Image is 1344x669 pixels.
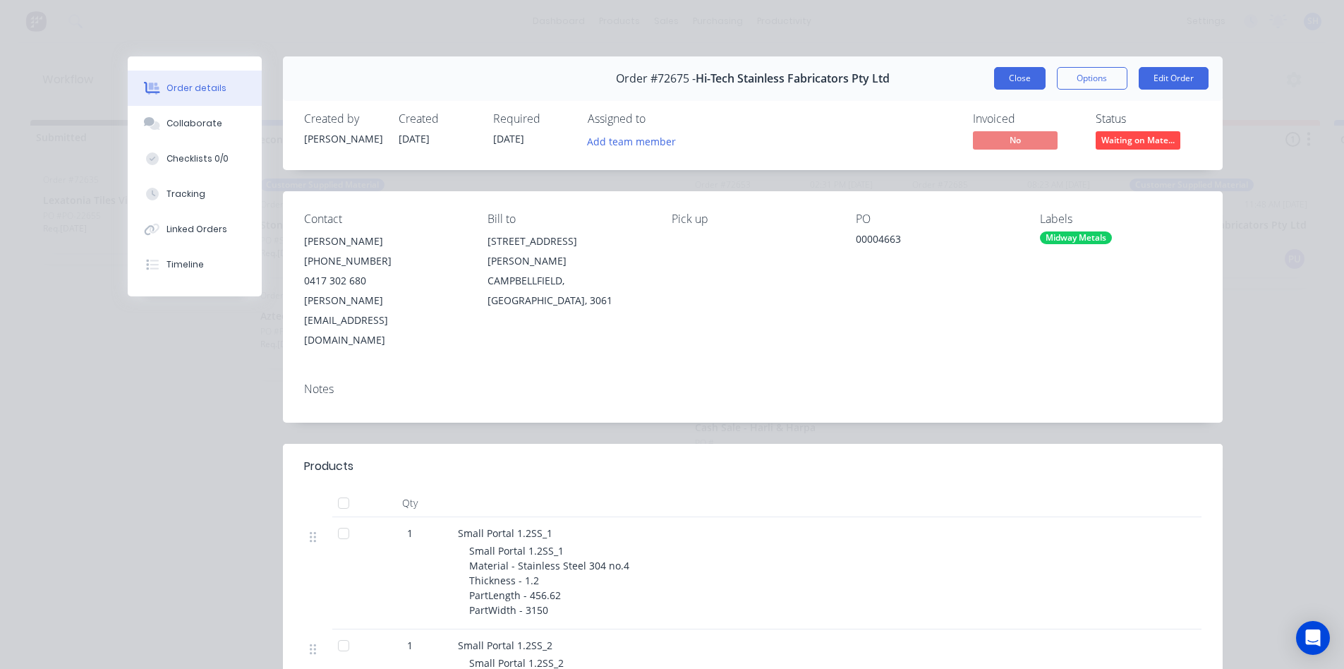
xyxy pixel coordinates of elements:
button: Edit Order [1139,67,1209,90]
div: Checklists 0/0 [167,152,229,165]
div: Created [399,112,476,126]
button: Waiting on Mate... [1096,131,1180,152]
div: Status [1096,112,1201,126]
span: Order #72675 - [616,72,696,85]
span: Small Portal 1.2SS_2 [458,639,552,652]
div: Contact [304,212,466,226]
div: Created by [304,112,382,126]
div: Order details [167,82,226,95]
div: PO [856,212,1017,226]
div: Timeline [167,258,204,271]
div: 00004663 [856,231,1017,251]
div: Required [493,112,571,126]
div: [PERSON_NAME] [304,231,466,251]
button: Checklists 0/0 [128,141,262,176]
div: [STREET_ADDRESS][PERSON_NAME]CAMPBELLFIELD, [GEOGRAPHIC_DATA], 3061 [488,231,649,311]
button: Close [994,67,1046,90]
button: Options [1057,67,1127,90]
span: Hi-Tech Stainless Fabricators Pty Ltd [696,72,890,85]
span: 1 [407,526,413,541]
button: Add team member [579,131,683,150]
span: Small Portal 1.2SS_1 [458,526,552,540]
div: [PERSON_NAME] [304,131,382,146]
div: Collaborate [167,117,222,130]
div: 0417 302 680 [304,271,466,291]
span: [DATE] [493,132,524,145]
button: Tracking [128,176,262,212]
div: Open Intercom Messenger [1296,621,1330,655]
span: Waiting on Mate... [1096,131,1180,149]
div: [STREET_ADDRESS][PERSON_NAME] [488,231,649,271]
button: Add team member [588,131,684,150]
div: Pick up [672,212,833,226]
div: Qty [368,489,452,517]
div: Labels [1040,212,1201,226]
button: Timeline [128,247,262,282]
button: Order details [128,71,262,106]
div: [PERSON_NAME][EMAIL_ADDRESS][DOMAIN_NAME] [304,291,466,350]
span: 1 [407,638,413,653]
div: Tracking [167,188,205,200]
button: Collaborate [128,106,262,141]
div: [PHONE_NUMBER] [304,251,466,271]
div: Assigned to [588,112,729,126]
div: Midway Metals [1040,231,1112,244]
div: Linked Orders [167,223,227,236]
div: CAMPBELLFIELD, [GEOGRAPHIC_DATA], 3061 [488,271,649,311]
div: Bill to [488,212,649,226]
span: Small Portal 1.2SS_1 Material - Stainless Steel 304 no.4 Thickness - 1.2 PartLength - 456.62 Part... [469,544,629,617]
span: [DATE] [399,132,430,145]
div: Notes [304,382,1201,396]
span: No [973,131,1058,149]
button: Linked Orders [128,212,262,247]
div: [PERSON_NAME][PHONE_NUMBER]0417 302 680[PERSON_NAME][EMAIL_ADDRESS][DOMAIN_NAME] [304,231,466,350]
div: Invoiced [973,112,1079,126]
div: Products [304,458,353,475]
